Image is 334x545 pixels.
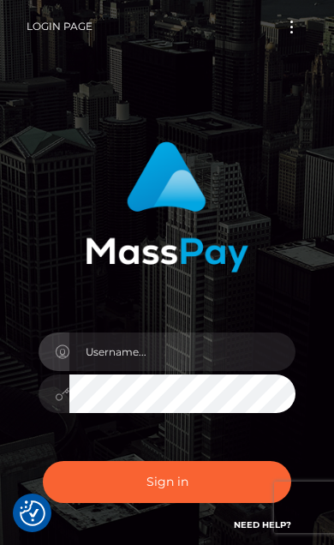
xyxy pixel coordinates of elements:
img: Revisit consent button [20,500,45,526]
a: Need Help? [234,519,291,530]
img: MassPay Login [86,141,248,272]
button: Sign in [43,461,291,503]
button: Toggle navigation [276,15,307,39]
input: Username... [69,332,295,371]
button: Consent Preferences [20,500,45,526]
a: Login Page [27,9,92,45]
